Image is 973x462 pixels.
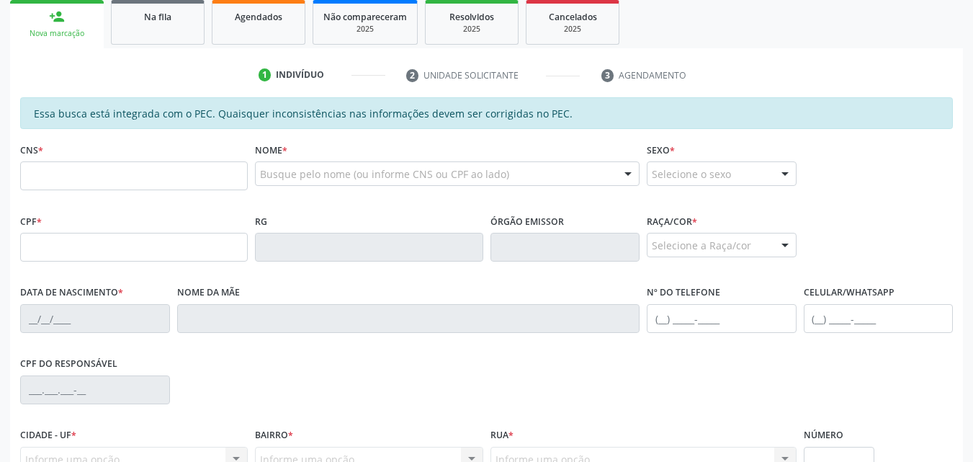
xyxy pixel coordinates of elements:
div: Essa busca está integrada com o PEC. Quaisquer inconsistências nas informações devem ser corrigid... [20,97,953,129]
div: 2025 [537,24,609,35]
span: Busque pelo nome (ou informe CNS ou CPF ao lado) [260,166,509,182]
input: ___.___.___-__ [20,376,170,404]
span: Selecione o sexo [652,166,731,182]
label: Nome [255,139,287,161]
div: 1 [259,68,272,81]
div: person_add [49,9,65,25]
label: Rua [490,425,514,447]
span: Agendados [235,11,282,23]
span: Na fila [144,11,171,23]
input: (__) _____-_____ [647,304,797,333]
label: Celular/WhatsApp [804,282,894,304]
div: Indivíduo [276,68,324,81]
label: Número [804,425,843,447]
label: Raça/cor [647,210,697,233]
label: CNS [20,139,43,161]
label: CPF do responsável [20,353,117,376]
div: 2025 [323,24,407,35]
input: __/__/____ [20,304,170,333]
label: RG [255,210,267,233]
label: Órgão emissor [490,210,564,233]
span: Selecione a Raça/cor [652,238,751,253]
div: 2025 [436,24,508,35]
span: Resolvidos [449,11,494,23]
label: Nº do Telefone [647,282,720,304]
label: CPF [20,210,42,233]
label: Nome da mãe [177,282,240,304]
label: Sexo [647,139,675,161]
div: Nova marcação [20,28,94,39]
label: Data de nascimento [20,282,123,304]
span: Não compareceram [323,11,407,23]
input: (__) _____-_____ [804,304,954,333]
span: Cancelados [549,11,597,23]
label: Bairro [255,425,293,447]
